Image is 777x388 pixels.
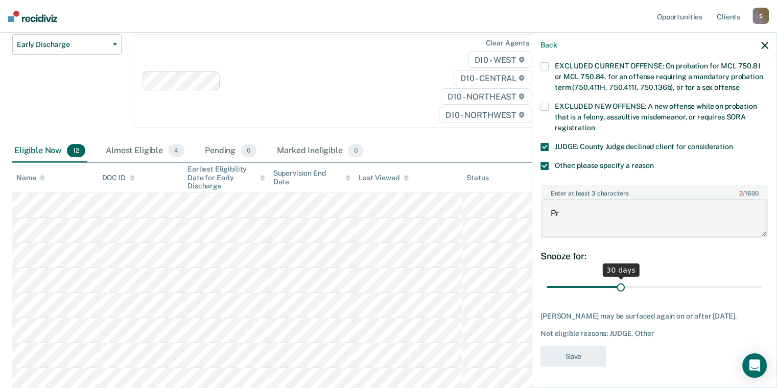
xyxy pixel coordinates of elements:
[541,199,767,237] textarea: Pr
[555,161,654,169] span: Other: please specify a reason
[555,62,763,91] span: EXCLUDED CURRENT OFFENSE: On probation for MCL 750.81 or MCL 750.84, for an offense requiring a m...
[348,144,364,157] span: 0
[187,165,265,190] div: Earliest Eligibility Date for Early Discharge
[540,41,557,50] button: Back
[17,40,109,49] span: Early Discharge
[540,329,768,338] div: Not eligible reasons: JUDGE, Other
[739,190,743,197] span: 2
[540,251,768,262] div: Snooze for:
[102,174,135,182] div: DOC ID
[541,186,767,197] label: Enter at least 3 characters
[8,11,57,22] img: Recidiviz
[555,142,733,151] span: JUDGE: County Judge declined client for consideration
[359,174,408,182] div: Last Viewed
[16,174,45,182] div: Name
[540,312,768,321] div: [PERSON_NAME] may be surfaced again on or after [DATE].
[468,52,531,68] span: D10 - WEST
[454,70,531,86] span: D10 - CENTRAL
[742,353,767,378] div: Open Intercom Messenger
[168,144,184,157] span: 4
[739,190,758,197] span: / 1600
[540,346,606,367] button: Save
[439,107,531,123] span: D10 - NORTHWEST
[485,39,529,47] div: Clear agents
[275,140,366,162] div: Marked Ineligible
[241,144,256,157] span: 0
[441,88,531,105] span: D10 - NORTHEAST
[104,140,186,162] div: Almost Eligible
[555,102,757,132] span: EXCLUDED NEW OFFENSE: A new offense while on probation that is a felony, assaultive misdemeanor, ...
[67,144,85,157] span: 12
[273,169,351,186] div: Supervision End Date
[12,140,87,162] div: Eligible Now
[466,174,488,182] div: Status
[752,8,769,24] div: S
[203,140,258,162] div: Pending
[602,263,640,277] div: 30 days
